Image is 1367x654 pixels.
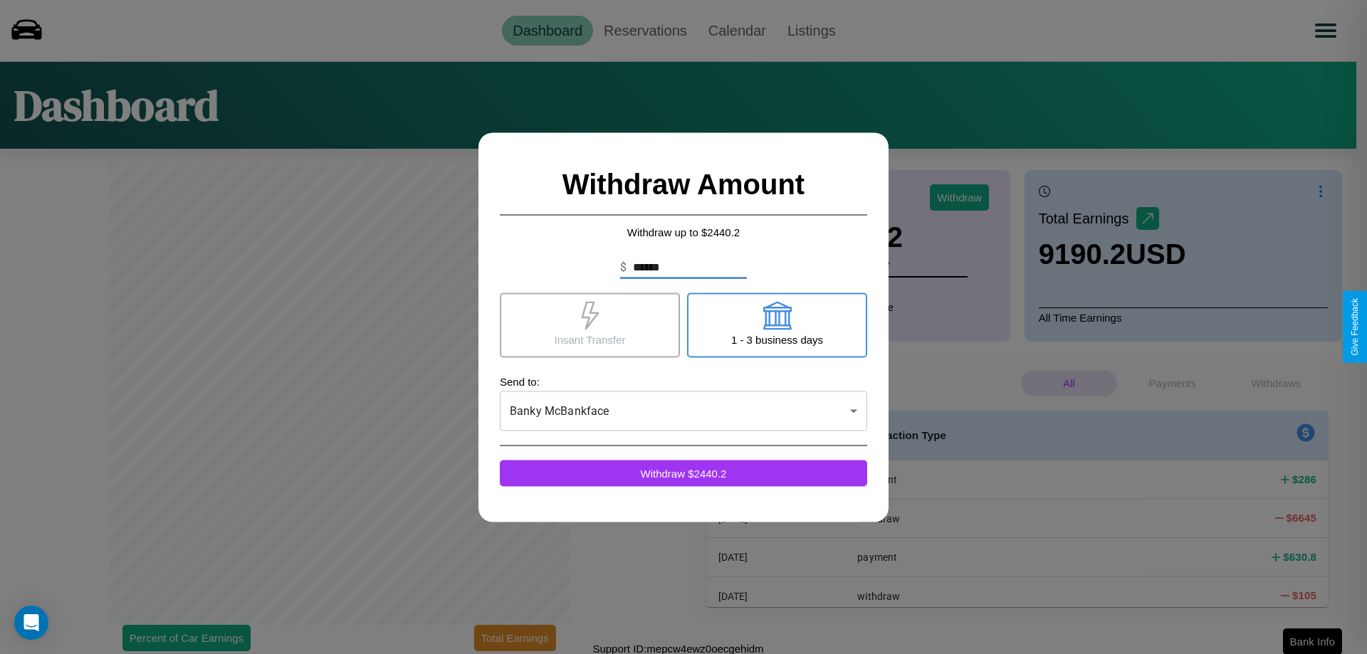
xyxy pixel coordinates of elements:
[554,329,625,349] p: Insant Transfer
[500,460,867,486] button: Withdraw $2440.2
[1350,298,1360,356] div: Give Feedback
[731,329,823,349] p: 1 - 3 business days
[620,258,627,275] p: $
[500,391,867,431] div: Banky McBankface
[14,606,48,640] div: Open Intercom Messenger
[500,154,867,215] h2: Withdraw Amount
[500,371,867,391] p: Send to:
[500,222,867,241] p: Withdraw up to $ 2440.2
